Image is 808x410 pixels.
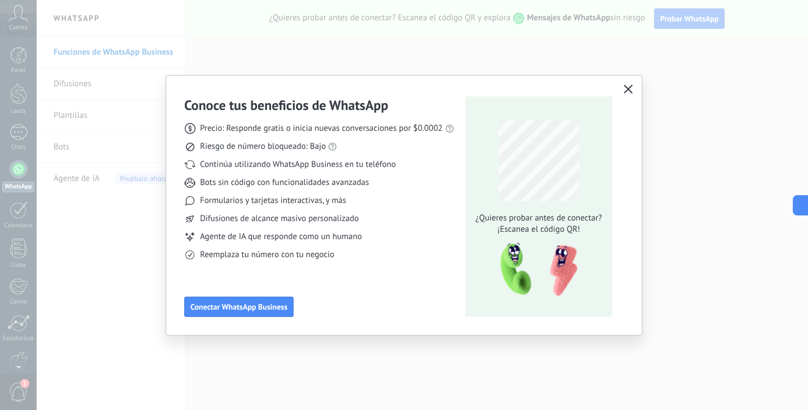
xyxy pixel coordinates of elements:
img: qr-pic-1x.png [491,240,580,300]
span: Continúa utilizando WhatsApp Business en tu teléfono [200,159,396,170]
span: Bots sin código con funcionalidades avanzadas [200,177,369,188]
button: Conectar WhatsApp Business [184,297,294,317]
span: Agente de IA que responde como un humano [200,231,362,243]
span: Conectar WhatsApp Business [190,303,287,311]
h3: Conoce tus beneficios de WhatsApp [184,96,388,114]
span: Reemplaza tu número con tu negocio [200,249,334,261]
span: Formularios y tarjetas interactivas, y más [200,195,346,206]
span: ¡Escanea el código QR! [472,224,605,235]
span: ¿Quieres probar antes de conectar? [472,213,605,224]
span: Riesgo de número bloqueado: Bajo [200,141,326,152]
span: Difusiones de alcance masivo personalizado [200,213,359,224]
span: Precio: Responde gratis o inicia nuevas conversaciones por $0.0002 [200,123,443,134]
